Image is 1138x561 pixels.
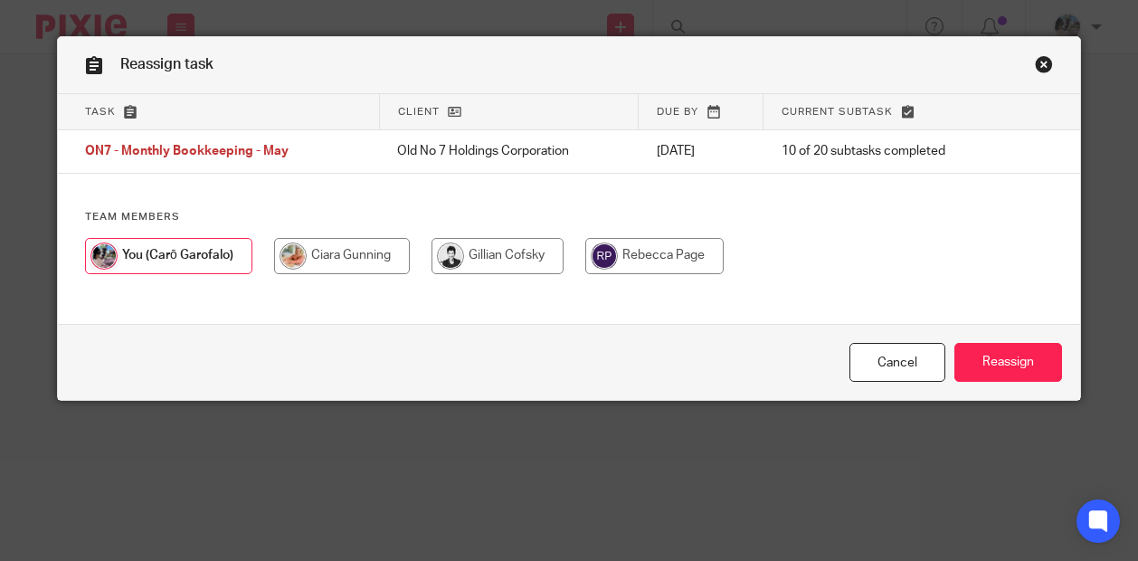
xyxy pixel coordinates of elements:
[763,130,1012,174] td: 10 of 20 subtasks completed
[954,343,1062,382] input: Reassign
[85,146,289,158] span: ON7 - Monthly Bookkeeping - May
[657,107,698,117] span: Due by
[85,107,116,117] span: Task
[657,142,745,160] p: [DATE]
[782,107,893,117] span: Current subtask
[397,142,621,160] p: Old No 7 Holdings Corporation
[85,210,1053,224] h4: Team members
[120,57,213,71] span: Reassign task
[398,107,440,117] span: Client
[849,343,945,382] a: Close this dialog window
[1035,55,1053,80] a: Close this dialog window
